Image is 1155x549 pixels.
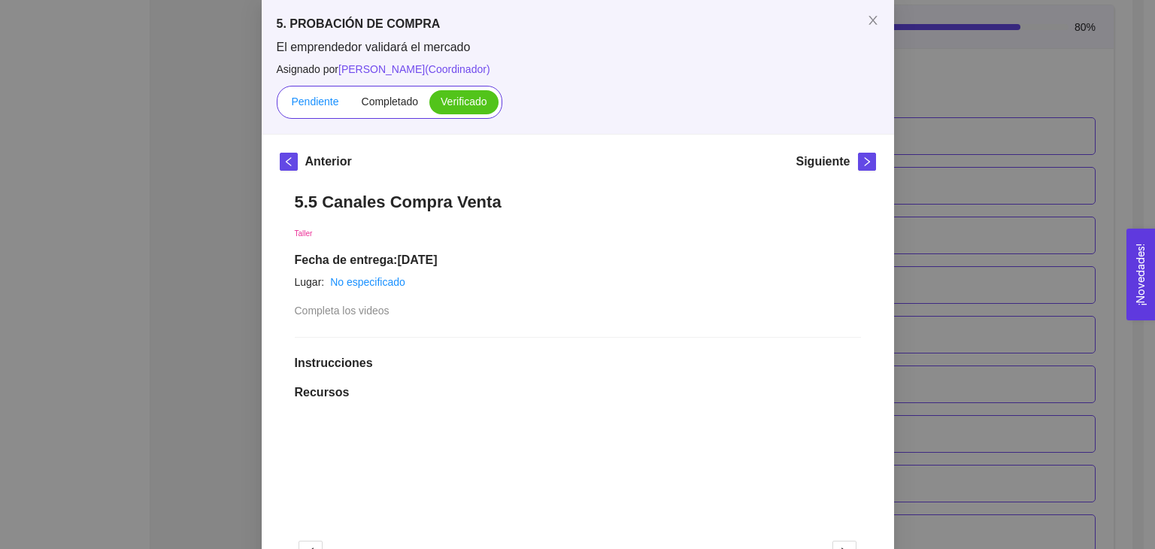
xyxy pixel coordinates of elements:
span: close [867,14,879,26]
h5: 5. PROBACIÓN DE COMPRA [277,15,879,33]
span: El emprendedor validará el mercado [277,39,879,56]
span: right [859,156,875,167]
span: left [280,156,297,167]
span: [PERSON_NAME] ( Coordinador ) [338,63,490,75]
button: Open Feedback Widget [1126,229,1155,320]
span: Taller [295,229,313,238]
span: Asignado por [277,61,879,77]
span: Verificado [441,96,487,108]
h5: Anterior [305,153,352,171]
article: Lugar: [295,274,325,290]
h5: Siguiente [796,153,850,171]
a: No especificado [330,276,405,288]
h1: 5.5 Canales Compra Venta [295,192,861,212]
button: left [280,153,298,171]
button: right [858,153,876,171]
h1: Fecha de entrega: [DATE] [295,253,861,268]
span: Pendiente [291,96,338,108]
span: Completado [362,96,419,108]
h1: Instrucciones [295,356,861,371]
span: Completa los videos [295,305,390,317]
h1: Recursos [295,385,861,400]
